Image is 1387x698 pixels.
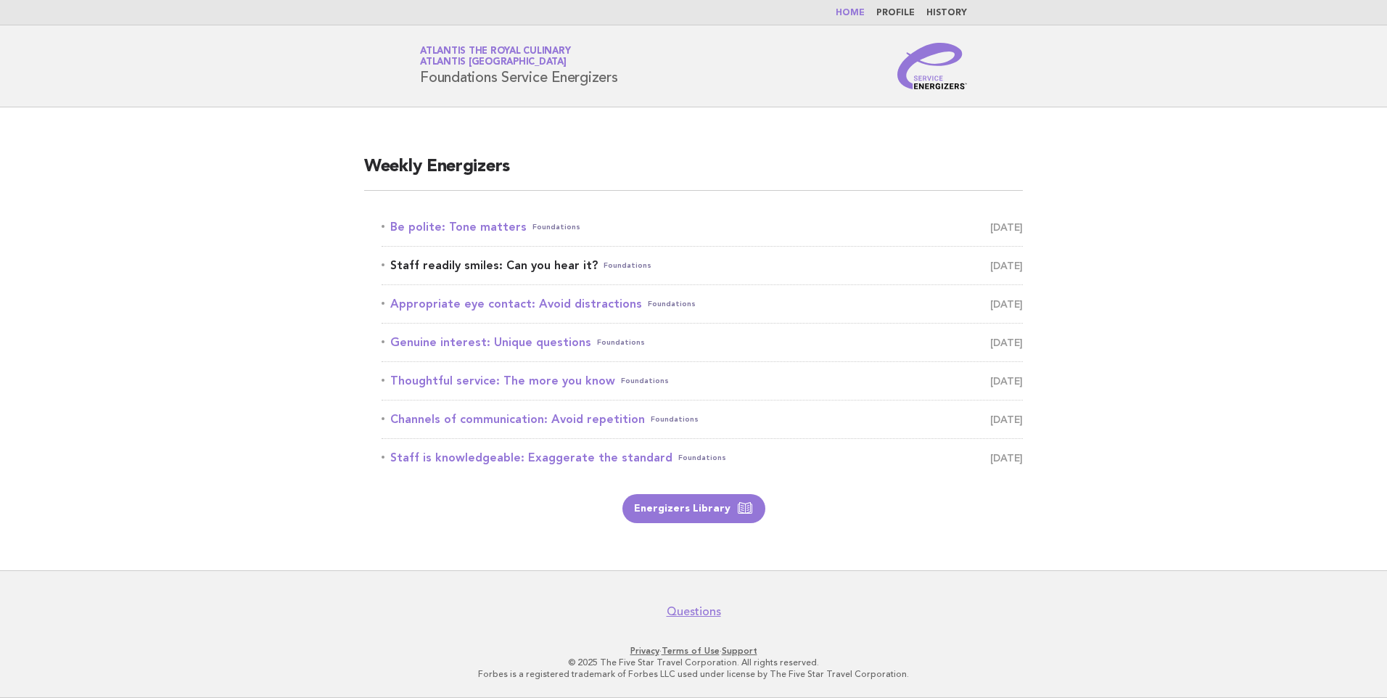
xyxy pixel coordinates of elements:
[364,155,1023,191] h2: Weekly Energizers
[382,371,1023,391] a: Thoughtful service: The more you knowFoundations [DATE]
[926,9,967,17] a: History
[990,255,1023,276] span: [DATE]
[420,47,618,85] h1: Foundations Service Energizers
[651,409,699,430] span: Foundations
[382,217,1023,237] a: Be polite: Tone mattersFoundations [DATE]
[630,646,659,656] a: Privacy
[990,371,1023,391] span: [DATE]
[722,646,757,656] a: Support
[622,494,765,523] a: Energizers Library
[420,46,570,67] a: Atlantis the Royal CulinaryAtlantis [GEOGRAPHIC_DATA]
[990,448,1023,468] span: [DATE]
[250,645,1137,657] p: · ·
[250,657,1137,668] p: © 2025 The Five Star Travel Corporation. All rights reserved.
[382,448,1023,468] a: Staff is knowledgeable: Exaggerate the standardFoundations [DATE]
[897,43,967,89] img: Service Energizers
[382,294,1023,314] a: Appropriate eye contact: Avoid distractionsFoundations [DATE]
[604,255,651,276] span: Foundations
[382,255,1023,276] a: Staff readily smiles: Can you hear it?Foundations [DATE]
[990,332,1023,353] span: [DATE]
[382,409,1023,430] a: Channels of communication: Avoid repetitionFoundations [DATE]
[250,668,1137,680] p: Forbes is a registered trademark of Forbes LLC used under license by The Five Star Travel Corpora...
[990,217,1023,237] span: [DATE]
[836,9,865,17] a: Home
[678,448,726,468] span: Foundations
[648,294,696,314] span: Foundations
[420,58,567,67] span: Atlantis [GEOGRAPHIC_DATA]
[621,371,669,391] span: Foundations
[597,332,645,353] span: Foundations
[532,217,580,237] span: Foundations
[876,9,915,17] a: Profile
[667,604,721,619] a: Questions
[382,332,1023,353] a: Genuine interest: Unique questionsFoundations [DATE]
[662,646,720,656] a: Terms of Use
[990,409,1023,430] span: [DATE]
[990,294,1023,314] span: [DATE]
